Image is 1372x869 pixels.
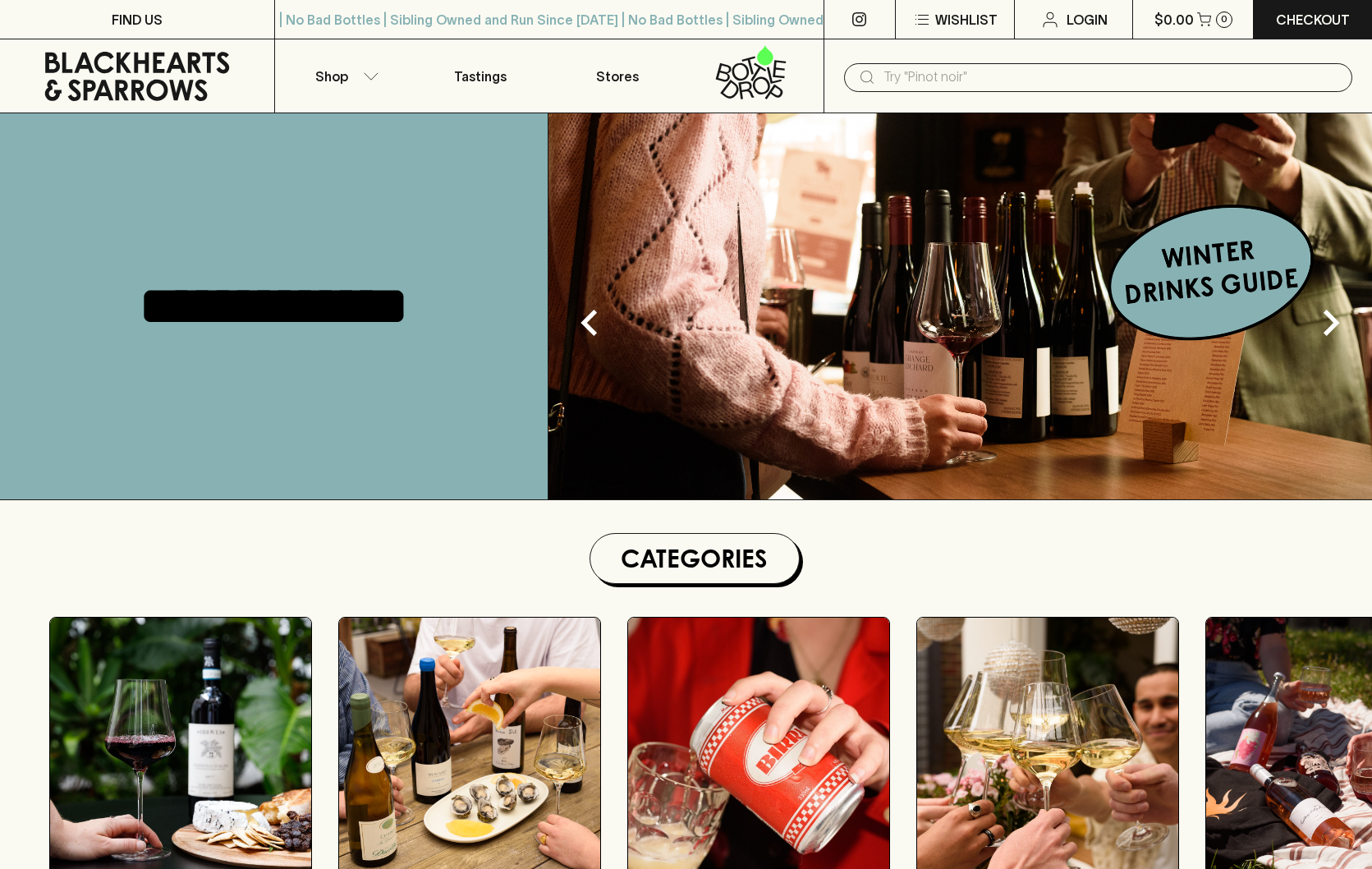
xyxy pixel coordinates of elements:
[275,39,412,113] button: Shop
[883,64,1339,90] input: Try "Pinot noir"
[1067,10,1108,30] p: Login
[1154,10,1194,30] p: $0.00
[548,113,1372,499] img: optimise
[454,67,507,86] p: Tastings
[1276,10,1350,30] p: Checkout
[597,540,792,577] h1: Categories
[549,39,686,113] a: Stores
[935,10,998,30] p: Wishlist
[315,67,348,86] p: Shop
[112,10,163,30] p: FIND US
[596,67,639,86] p: Stores
[412,39,549,113] a: Tastings
[1221,15,1227,24] p: 0
[557,290,622,356] button: Previous
[1298,290,1364,356] button: Next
